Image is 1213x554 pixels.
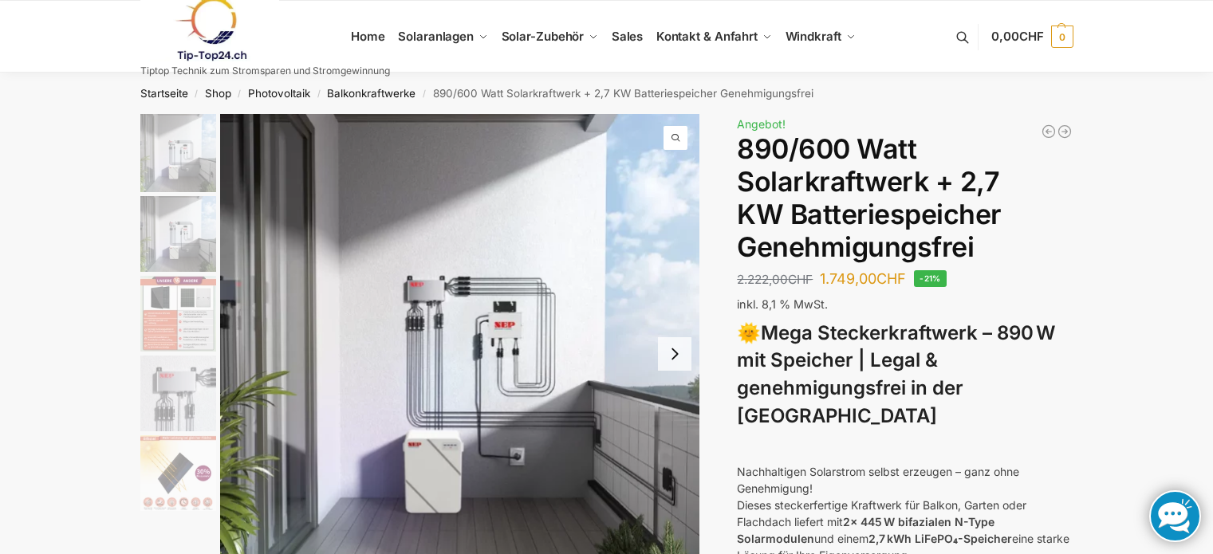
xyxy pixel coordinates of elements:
span: / [231,88,248,100]
strong: Mega Steckerkraftwerk – 890 W mit Speicher | Legal & genehmigungsfrei in der [GEOGRAPHIC_DATA] [737,321,1055,427]
span: / [415,88,432,100]
a: Balkonkraftwerk mit Speicher 2670 Watt Solarmodulleistung mit 2kW/h Speicher [1057,124,1073,139]
a: Sales [605,1,649,73]
a: Balkonkraftwerke [327,87,415,100]
a: Kontakt & Anfahrt [649,1,778,73]
span: 0,00 [991,29,1043,44]
span: inkl. 8,1 % MwSt. [737,297,828,311]
strong: 2,7 kWh LiFePO₄-Speicher [868,532,1012,545]
img: Bificial 30 % mehr Leistung [140,435,216,511]
span: Angebot! [737,117,786,131]
a: Windkraft [778,1,862,73]
span: Solar-Zubehör [502,29,585,44]
a: 0,00CHF 0 [991,13,1073,61]
a: Startseite [140,87,188,100]
a: Photovoltaik [248,87,310,100]
img: Bificial im Vergleich zu billig Modulen [140,276,216,352]
a: Solar-Zubehör [494,1,605,73]
a: Mega Balkonkraftwerk 1780 Watt mit 2,7 kWh Speicher [1041,124,1057,139]
span: CHF [788,272,813,287]
bdi: 1.749,00 [820,270,906,287]
strong: 2x 445 W bifazialen N-Type Solarmodulen [737,515,994,545]
span: -21% [914,270,947,287]
a: Solaranlagen [392,1,494,73]
span: / [188,88,205,100]
span: CHF [1019,29,1044,44]
p: Tiptop Technik zum Stromsparen und Stromgewinnung [140,66,390,76]
span: CHF [876,270,906,287]
img: Balkonkraftwerk mit 2,7kw Speicher [140,114,216,192]
nav: Breadcrumb [112,73,1101,114]
button: Next slide [658,337,691,371]
span: Sales [612,29,644,44]
h1: 890/600 Watt Solarkraftwerk + 2,7 KW Batteriespeicher Genehmigungsfrei [737,133,1073,263]
img: BDS1000 [140,356,216,431]
a: Shop [205,87,231,100]
img: Balkonkraftwerk mit 2,7kw Speicher [140,196,216,272]
span: Solaranlagen [398,29,474,44]
span: Kontakt & Anfahrt [656,29,758,44]
span: 0 [1051,26,1073,48]
span: / [310,88,327,100]
bdi: 2.222,00 [737,272,813,287]
span: Windkraft [786,29,841,44]
h3: 🌞 [737,320,1073,430]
